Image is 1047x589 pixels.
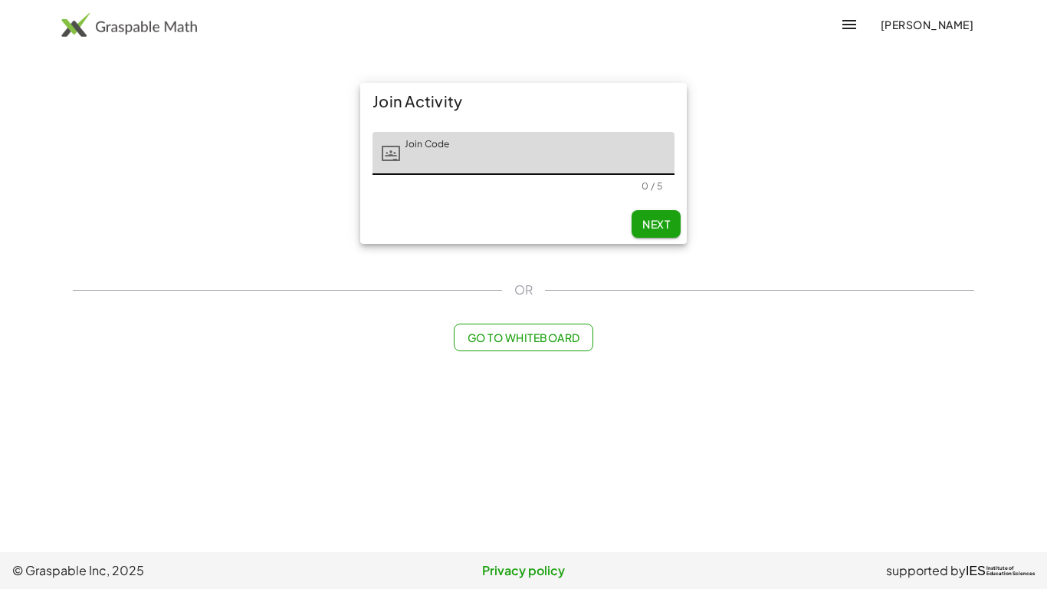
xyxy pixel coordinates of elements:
[966,561,1035,580] a: IESInstitute ofEducation Sciences
[514,281,533,299] span: OR
[12,561,353,580] span: © Graspable Inc, 2025
[642,180,662,192] div: 0 / 5
[632,210,681,238] button: Next
[642,217,670,231] span: Next
[454,324,592,351] button: Go to Whiteboard
[868,11,986,38] button: [PERSON_NAME]
[966,564,986,578] span: IES
[986,566,1035,577] span: Institute of Education Sciences
[886,561,966,580] span: supported by
[467,331,579,344] span: Go to Whiteboard
[353,561,694,580] a: Privacy policy
[360,83,687,120] div: Join Activity
[880,18,973,31] span: [PERSON_NAME]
